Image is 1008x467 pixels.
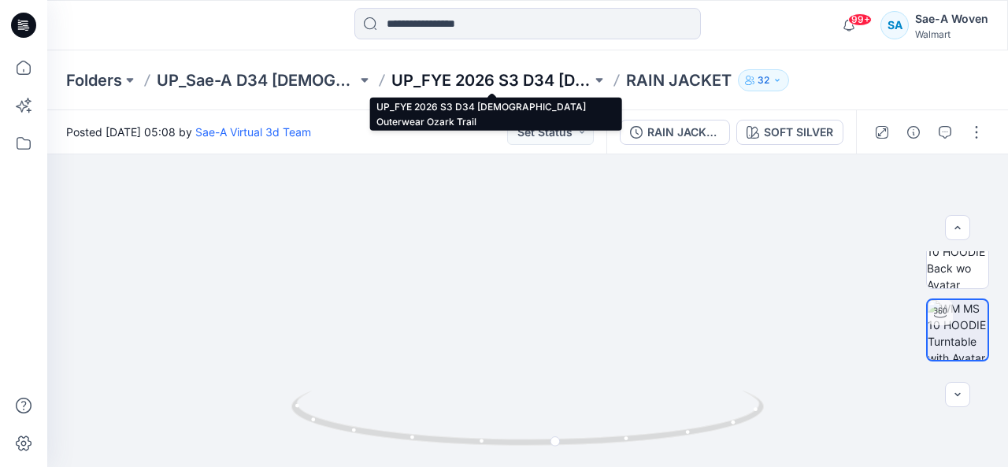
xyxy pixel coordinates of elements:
[915,9,988,28] div: Sae-A Woven
[848,13,872,26] span: 99+
[758,72,769,89] p: 32
[66,124,311,140] span: Posted [DATE] 05:08 by
[157,69,357,91] a: UP_Sae-A D34 [DEMOGRAPHIC_DATA] Outerwear
[880,11,909,39] div: SA
[928,300,988,360] img: WM MS 10 HOODIE Turntable with Avatar
[647,124,720,141] div: RAIN JACKET_REV_ADM
[626,69,732,91] p: RAIN JACKET
[927,227,988,288] img: WM MS 10 HOODIE Back wo Avatar
[901,120,926,145] button: Details
[391,69,591,91] a: UP_FYE 2026 S3 D34 [DEMOGRAPHIC_DATA] Outerwear Ozark Trail
[915,28,988,40] div: Walmart
[66,69,122,91] a: Folders
[738,69,789,91] button: 32
[736,120,843,145] button: SOFT SILVER
[620,120,730,145] button: RAIN JACKET_REV_ADM
[764,124,833,141] div: SOFT SILVER
[195,125,311,139] a: Sae-A Virtual 3d Team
